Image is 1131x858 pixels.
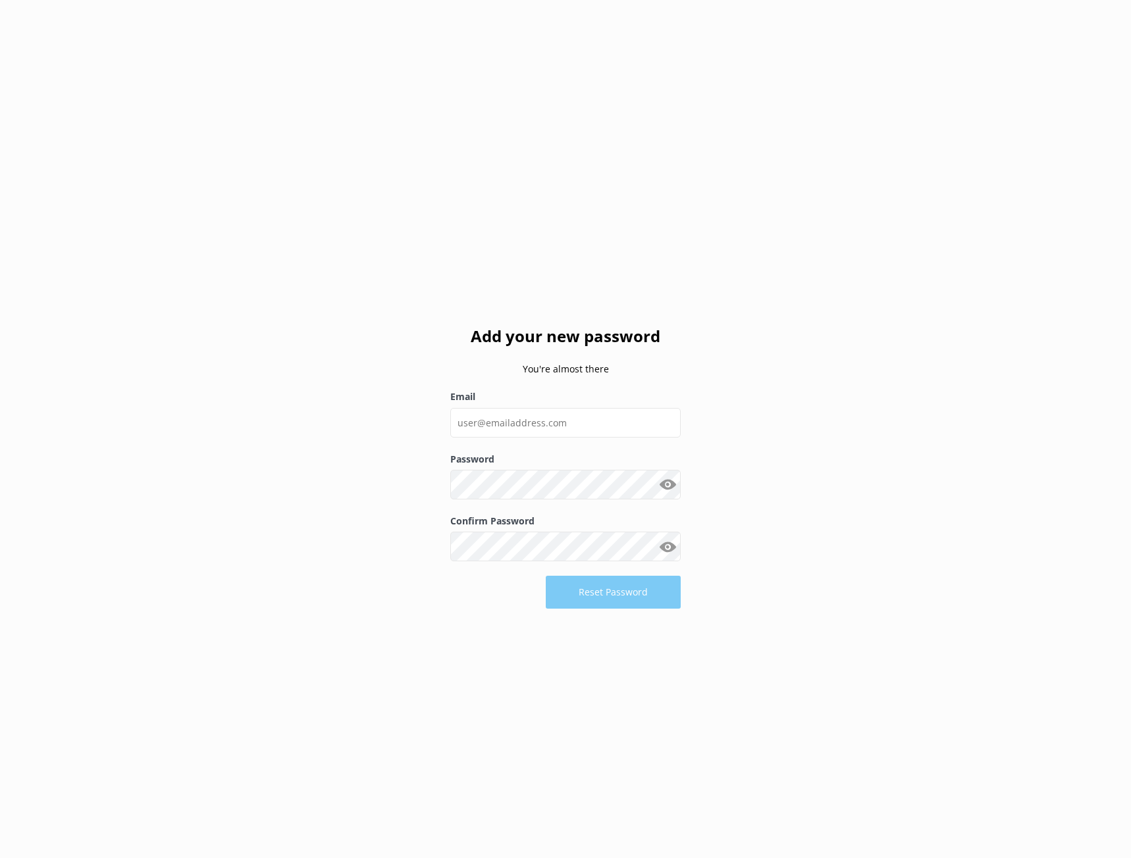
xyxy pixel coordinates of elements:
p: You're almost there [450,362,681,376]
button: Show password [654,472,681,498]
button: Show password [654,534,681,560]
label: Password [450,452,681,467]
label: Confirm Password [450,514,681,528]
h2: Add your new password [450,324,681,349]
label: Email [450,390,681,404]
input: user@emailaddress.com [450,408,681,438]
